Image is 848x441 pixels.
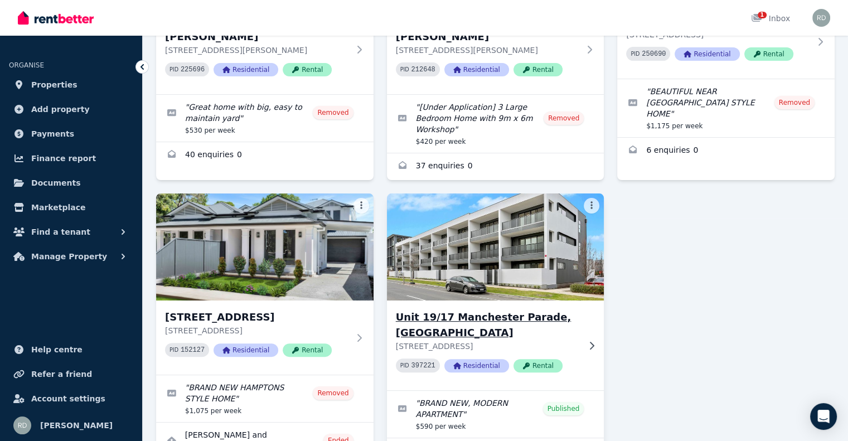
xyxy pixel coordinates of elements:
[381,191,609,303] img: Unit 19/17 Manchester Parade, Lightsview
[31,127,74,140] span: Payments
[13,416,31,434] img: Robert De Donatis
[396,309,580,341] h3: Unit 19/17 Manchester Parade, [GEOGRAPHIC_DATA]
[165,309,349,325] h3: [STREET_ADDRESS]
[31,343,83,356] span: Help centre
[9,338,133,361] a: Help centre
[31,201,85,214] span: Marketplace
[40,419,113,432] span: [PERSON_NAME]
[400,66,409,72] small: PID
[9,98,133,120] a: Add property
[9,245,133,268] button: Manage Property
[31,392,105,405] span: Account settings
[444,359,509,372] span: Residential
[9,147,133,169] a: Finance report
[387,95,604,153] a: Edit listing: [Under Application] 3 Large Bedroom Home with 9m x 6m Workshop
[156,375,374,422] a: Edit listing: BRAND NEW HAMPTONS STYLE HOME
[584,198,599,214] button: More options
[31,225,90,239] span: Find a tenant
[810,403,837,430] div: Open Intercom Messenger
[31,152,96,165] span: Finance report
[31,367,92,381] span: Refer a friend
[387,193,604,390] a: Unit 19/17 Manchester Parade, LightsviewUnit 19/17 Manchester Parade, [GEOGRAPHIC_DATA][STREET_AD...
[169,66,178,72] small: PID
[675,47,739,61] span: Residential
[156,142,374,169] a: Enquiries for 3 Blanche Street, Ridgehaven
[411,66,435,74] code: 212648
[411,362,435,370] code: 397221
[156,193,374,375] a: 123B Third Avenue, ROYSTON PARK[STREET_ADDRESS][STREET_ADDRESS]PID 152127ResidentialRental
[9,172,133,194] a: Documents
[617,138,835,164] a: Enquiries for 123A Third Avenue, Royston Park
[18,9,94,26] img: RentBetter
[513,359,563,372] span: Rental
[396,341,580,352] p: [STREET_ADDRESS]
[169,347,178,353] small: PID
[31,103,90,116] span: Add property
[165,45,349,56] p: [STREET_ADDRESS][PERSON_NAME]
[9,61,44,69] span: ORGANISE
[400,362,409,369] small: PID
[31,250,107,263] span: Manage Property
[617,79,835,137] a: Edit listing: BEAUTIFUL NEAR NEW HAMPTONS STYLE HOME
[31,176,81,190] span: Documents
[631,51,639,57] small: PID
[283,343,332,357] span: Rental
[642,50,666,58] code: 250690
[156,193,374,301] img: 123B Third Avenue, ROYSTON PARK
[387,391,604,438] a: Edit listing: BRAND NEW, MODERN APARTMENT
[758,12,767,18] span: 1
[744,47,793,61] span: Rental
[214,343,278,357] span: Residential
[9,387,133,410] a: Account settings
[214,63,278,76] span: Residential
[181,66,205,74] code: 225696
[9,196,133,219] a: Marketplace
[156,95,374,142] a: Edit listing: Great home with big, easy to maintain yard
[387,153,604,180] a: Enquiries for 8 Ross Street, Paralowie
[353,198,369,214] button: More options
[513,63,563,76] span: Rental
[9,123,133,145] a: Payments
[751,13,790,24] div: Inbox
[283,63,332,76] span: Rental
[444,63,509,76] span: Residential
[9,363,133,385] a: Refer a friend
[165,325,349,336] p: [STREET_ADDRESS]
[181,346,205,354] code: 152127
[9,74,133,96] a: Properties
[9,221,133,243] button: Find a tenant
[812,9,830,27] img: Robert De Donatis
[396,45,580,56] p: [STREET_ADDRESS][PERSON_NAME]
[31,78,77,91] span: Properties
